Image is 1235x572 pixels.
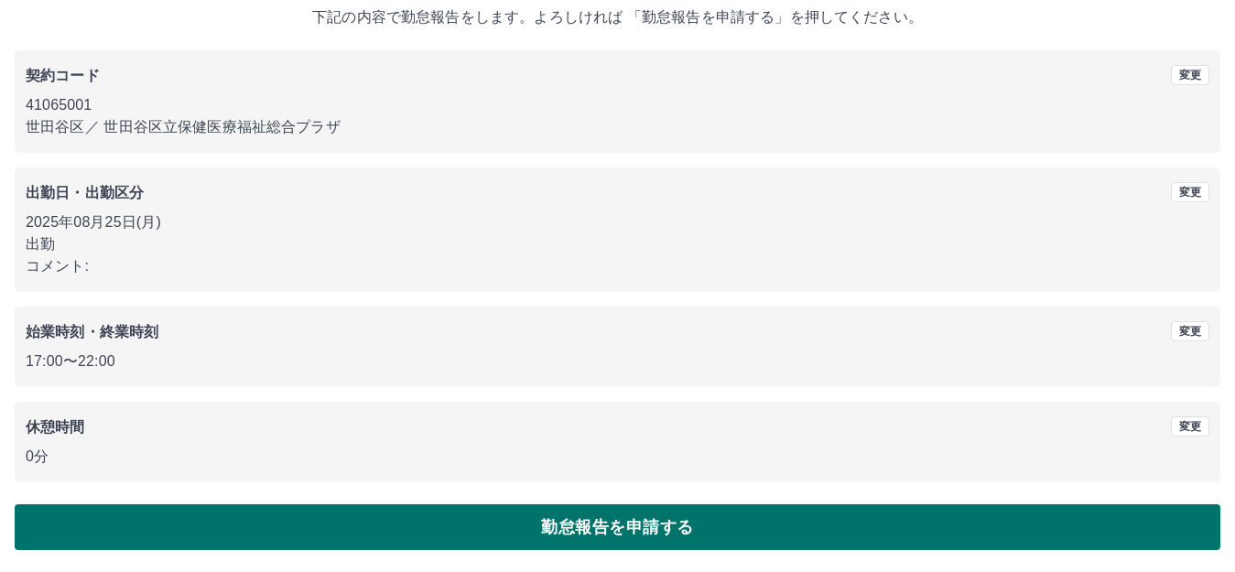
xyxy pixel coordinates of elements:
[26,94,1209,116] p: 41065001
[26,68,100,83] b: 契約コード
[26,233,1209,255] p: 出勤
[1171,182,1209,202] button: 変更
[26,351,1209,372] p: 17:00 〜 22:00
[26,255,1209,277] p: コメント:
[15,504,1220,550] button: 勤怠報告を申請する
[26,324,158,340] b: 始業時刻・終業時刻
[1171,321,1209,341] button: 変更
[26,446,1209,468] p: 0分
[1171,416,1209,437] button: 変更
[26,116,1209,138] p: 世田谷区 ／ 世田谷区立保健医療福祉総合プラザ
[26,419,85,435] b: 休憩時間
[15,6,1220,28] p: 下記の内容で勤怠報告をします。よろしければ 「勤怠報告を申請する」を押してください。
[26,185,144,200] b: 出勤日・出勤区分
[26,211,1209,233] p: 2025年08月25日(月)
[1171,65,1209,85] button: 変更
